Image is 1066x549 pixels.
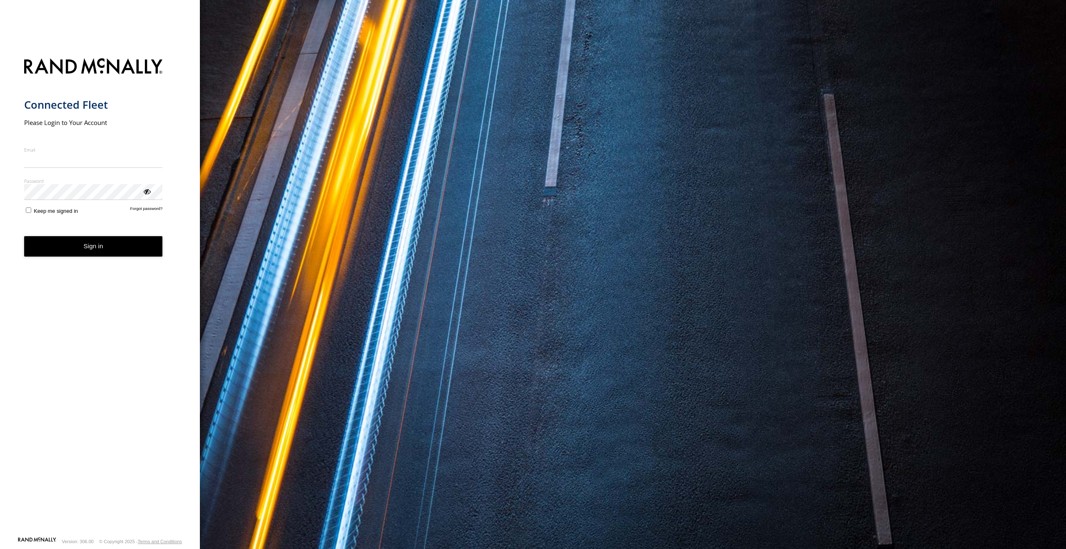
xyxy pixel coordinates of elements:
button: Sign in [24,236,163,257]
input: Keep me signed in [26,207,31,213]
a: Forgot password? [130,206,163,214]
a: Terms and Conditions [138,539,182,544]
div: Version: 306.00 [62,539,94,544]
h1: Connected Fleet [24,98,163,112]
a: Visit our Website [18,537,56,546]
img: Rand McNally [24,57,163,78]
span: Keep me signed in [34,208,78,214]
div: © Copyright 2025 - [99,539,182,544]
label: Email [24,147,163,153]
label: Password [24,178,163,184]
form: main [24,53,176,537]
h2: Please Login to Your Account [24,118,163,127]
div: ViewPassword [142,187,151,195]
